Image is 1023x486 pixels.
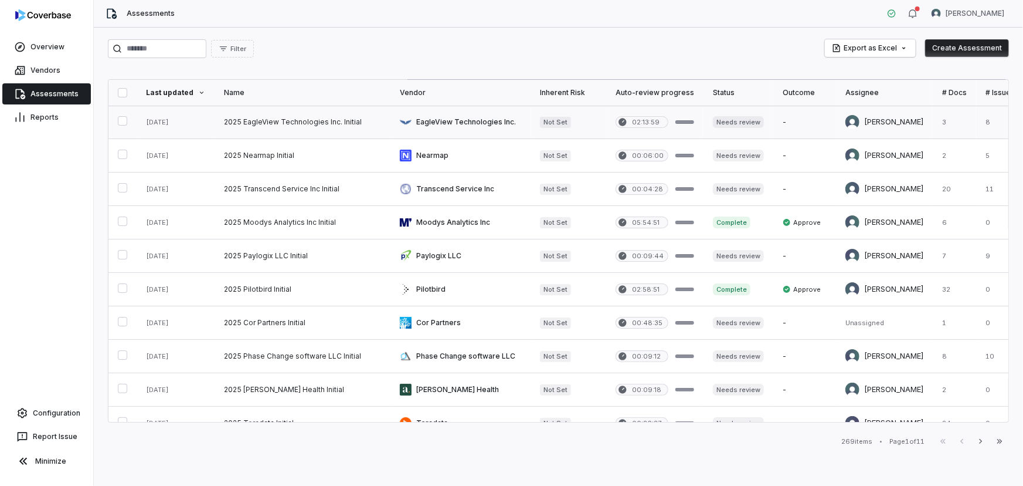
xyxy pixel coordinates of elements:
div: Status [713,88,764,97]
button: Export as Excel [825,39,916,57]
img: logo-D7KZi-bG.svg [15,9,71,21]
td: - [773,139,836,173]
span: Filter [230,45,246,53]
td: - [773,239,836,273]
button: Report Issue [5,426,89,447]
img: Melanie Lorent avatar [845,282,859,296]
img: Chadd Myers avatar [845,115,859,129]
div: Last updated [146,88,205,97]
a: Configuration [5,403,89,424]
span: [PERSON_NAME] [946,9,1004,18]
td: - [773,173,836,206]
div: # Docs [942,88,967,97]
div: Inherent Risk [540,88,597,97]
a: Vendors [2,60,91,81]
button: Create Assessment [925,39,1009,57]
img: REKHA KOTHANDARAMAN avatar [845,349,859,363]
div: Outcome [783,88,827,97]
img: Nic Weilbacher avatar [932,9,941,18]
td: - [773,373,836,407]
a: Overview [2,36,91,58]
img: Kourtney Shields avatar [845,416,859,430]
div: Auto-review progress [616,88,694,97]
img: Melanie Lorent avatar [845,182,859,196]
td: - [773,407,836,440]
button: Filter [211,40,254,58]
div: # Issues [985,88,1015,97]
button: Nic Weilbacher avatar[PERSON_NAME] [925,5,1011,22]
img: Sean Wozniak avatar [845,148,859,163]
td: - [773,306,836,340]
td: - [773,340,836,373]
div: Name [224,88,381,97]
img: Sean Wozniak avatar [845,215,859,230]
div: Assignee [845,88,923,97]
div: 269 items [841,437,872,446]
button: Minimize [5,450,89,473]
div: • [879,437,882,446]
div: Vendor [400,88,521,97]
div: Page 1 of 11 [889,437,925,446]
td: - [773,106,836,139]
a: Reports [2,107,91,128]
a: Assessments [2,83,91,104]
img: Brittany Durbin avatar [845,383,859,397]
span: Assessments [127,9,175,18]
img: Anita Ritter avatar [845,249,859,263]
